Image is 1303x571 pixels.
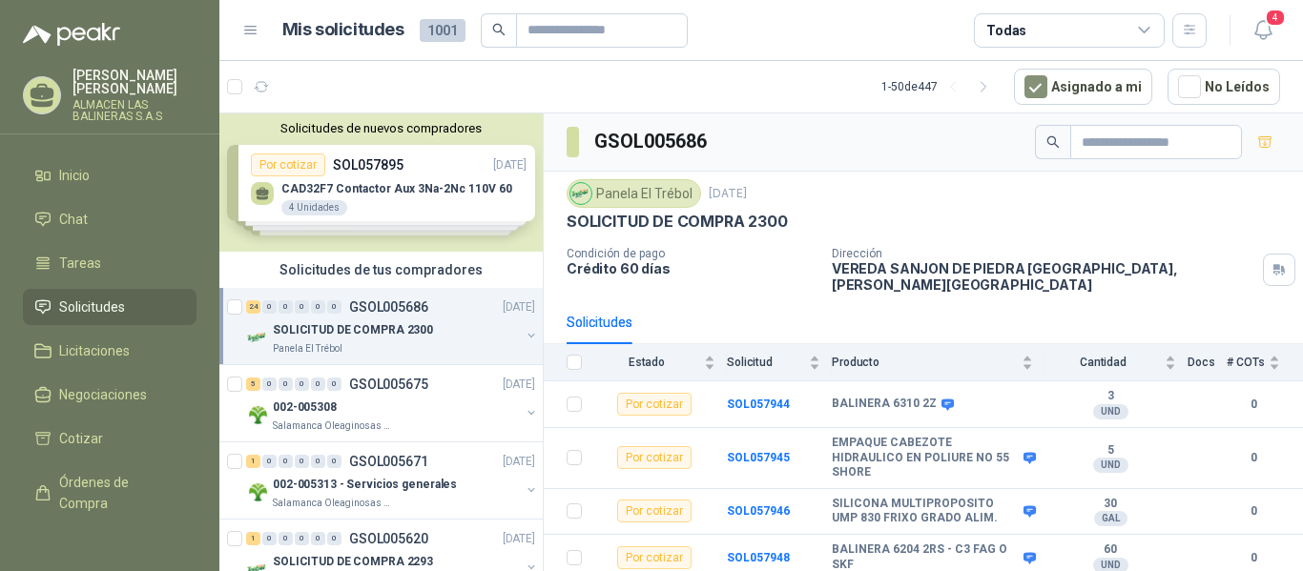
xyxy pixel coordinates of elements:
[246,455,260,468] div: 1
[617,393,692,416] div: Por cotizar
[23,245,196,281] a: Tareas
[420,19,465,42] span: 1001
[59,296,125,317] span: Solicitudes
[23,333,196,369] a: Licitaciones
[1227,502,1280,520] b: 0
[349,532,428,545] p: GSOL005620
[567,179,701,208] div: Panela El Trébol
[59,209,88,230] span: Chat
[327,532,341,545] div: 0
[246,403,269,426] img: Company Logo
[227,121,535,135] button: Solicitudes de nuevos compradores
[262,455,277,468] div: 0
[593,356,700,369] span: Estado
[262,300,277,314] div: 0
[832,497,1019,526] b: SILICONA MULTIPROPOSITO UMP 830 FRIXO GRADO ALIM.
[1093,458,1128,473] div: UND
[23,464,196,521] a: Órdenes de Compra
[1227,396,1280,414] b: 0
[1044,356,1161,369] span: Cantidad
[570,183,591,204] img: Company Logo
[279,455,293,468] div: 0
[567,260,817,276] p: Crédito 60 días
[23,377,196,413] a: Negociaciones
[567,212,788,232] p: SOLICITUD DE COMPRA 2300
[349,300,428,314] p: GSOL005686
[1093,404,1128,419] div: UND
[881,71,999,102] div: 1 - 50 de 447
[1227,449,1280,467] b: 0
[273,418,393,434] p: Salamanca Oleaginosas SAS
[246,296,539,357] a: 24 0 0 0 0 0 GSOL005686[DATE] Company LogoSOLICITUD DE COMPRA 2300Panela El Trébol
[273,341,342,357] p: Panela El Trébol
[503,530,535,548] p: [DATE]
[246,373,539,434] a: 5 0 0 0 0 0 GSOL005675[DATE] Company Logo002-005308Salamanca Oleaginosas SAS
[594,127,710,156] h3: GSOL005686
[593,344,727,381] th: Estado
[59,472,178,514] span: Órdenes de Compra
[727,356,805,369] span: Solicitud
[1044,443,1176,459] b: 5
[567,312,632,333] div: Solicitudes
[59,428,103,449] span: Cotizar
[503,376,535,394] p: [DATE]
[311,300,325,314] div: 0
[1046,135,1060,149] span: search
[219,113,543,252] div: Solicitudes de nuevos compradoresPor cotizarSOL057895[DATE] CAD32F7 Contactor Aux 3Na-2Nc 110V 60...
[282,16,404,44] h1: Mis solicitudes
[727,398,790,411] a: SOL057944
[59,165,90,186] span: Inicio
[727,451,790,464] a: SOL057945
[1188,344,1227,381] th: Docs
[72,99,196,122] p: ALMACEN LAS BALINERAS S.A.S
[246,326,269,349] img: Company Logo
[709,185,747,203] p: [DATE]
[832,356,1018,369] span: Producto
[59,384,147,405] span: Negociaciones
[727,551,790,564] a: SOL057948
[273,476,457,494] p: 002-005313 - Servicios generales
[503,453,535,471] p: [DATE]
[727,504,790,518] a: SOL057946
[246,300,260,314] div: 24
[1044,542,1176,558] b: 60
[349,377,428,391] p: GSOL005675
[617,500,692,522] div: Por cotizar
[273,321,433,339] p: SOLICITUD DE COMPRA 2300
[832,436,1019,480] b: EMPAQUE CABEZOTE HIDRAULICO EN POLIURE NO 55 SHORE
[59,340,130,361] span: Licitaciones
[262,377,277,391] div: 0
[327,300,341,314] div: 0
[311,455,325,468] div: 0
[832,344,1044,381] th: Producto
[492,23,506,36] span: search
[1044,344,1188,381] th: Cantidad
[246,377,260,391] div: 5
[327,377,341,391] div: 0
[23,201,196,237] a: Chat
[1265,9,1286,27] span: 4
[311,532,325,545] div: 0
[1227,549,1280,567] b: 0
[23,157,196,194] a: Inicio
[273,496,393,511] p: Salamanca Oleaginosas SAS
[1014,69,1152,105] button: Asignado a mi
[986,20,1026,41] div: Todas
[262,532,277,545] div: 0
[246,480,269,503] img: Company Logo
[72,69,196,95] p: [PERSON_NAME] [PERSON_NAME]
[349,455,428,468] p: GSOL005671
[279,300,293,314] div: 0
[1044,389,1176,404] b: 3
[832,260,1255,293] p: VEREDA SANJON DE PIEDRA [GEOGRAPHIC_DATA] , [PERSON_NAME][GEOGRAPHIC_DATA]
[1168,69,1280,105] button: No Leídos
[1044,497,1176,512] b: 30
[295,455,309,468] div: 0
[567,247,817,260] p: Condición de pago
[832,247,1255,260] p: Dirección
[23,420,196,457] a: Cotizar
